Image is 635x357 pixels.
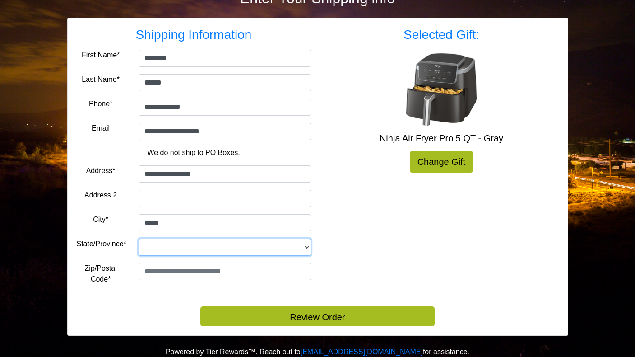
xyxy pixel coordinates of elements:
[92,123,110,134] label: Email
[324,27,559,42] h3: Selected Gift:
[82,74,120,85] label: Last Name*
[89,99,113,109] label: Phone*
[77,263,125,285] label: Zip/Postal Code*
[301,348,423,356] a: [EMAIL_ADDRESS][DOMAIN_NAME]
[166,348,469,356] span: Powered by Tier Rewards™. Reach out to for assistance.
[410,151,473,173] a: Change Gift
[405,53,477,126] img: Ninja Air Fryer Pro 5 QT - Gray
[200,306,435,326] button: Review Order
[84,190,117,201] label: Address 2
[324,133,559,144] h5: Ninja Air Fryer Pro 5 QT - Gray
[77,239,126,249] label: State/Province*
[83,147,304,158] p: We do not ship to PO Boxes.
[77,27,311,42] h3: Shipping Information
[86,165,116,176] label: Address*
[93,214,108,225] label: City*
[82,50,120,61] label: First Name*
